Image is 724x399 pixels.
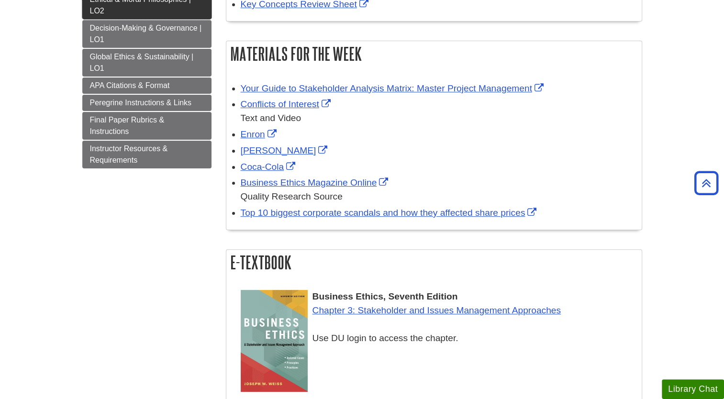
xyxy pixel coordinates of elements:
[241,129,279,139] a: Link opens in new window
[241,177,391,188] a: Link opens in new window
[226,41,642,66] h2: Materials for the Week
[90,24,202,44] span: Decision-Making & Governance | LO1
[82,141,212,168] a: Instructor Resources & Requirements
[662,379,724,399] button: Library Chat
[82,78,212,94] a: APA Citations & Format
[241,304,637,345] div: Use DU login to access the chapter.
[241,208,539,218] a: Link opens in new window
[312,305,561,315] a: Chapter 3: Stakeholder and Issues Management Approaches
[241,145,330,155] a: Link opens in new window
[241,99,333,109] a: Link opens in new window
[90,53,194,72] span: Global Ethics & Sustainability | LO1
[691,177,722,189] a: Back to Top
[90,81,170,89] span: APA Citations & Format
[312,291,458,301] span: Business Ethics, Seventh Edition
[241,83,546,93] a: Link opens in new window
[241,290,308,391] img: Cover Art
[226,250,642,275] h2: E-Textbook
[241,111,637,125] div: Text and Video
[241,190,637,204] div: Quality Research Source
[90,116,165,135] span: Final Paper Rubrics & Instructions
[241,162,298,172] a: Link opens in new window
[82,95,212,111] a: Peregrine Instructions & Links
[82,49,212,77] a: Global Ethics & Sustainability | LO1
[82,20,212,48] a: Decision-Making & Governance | LO1
[82,112,212,140] a: Final Paper Rubrics & Instructions
[90,99,192,107] span: Peregrine Instructions & Links
[90,144,168,164] span: Instructor Resources & Requirements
